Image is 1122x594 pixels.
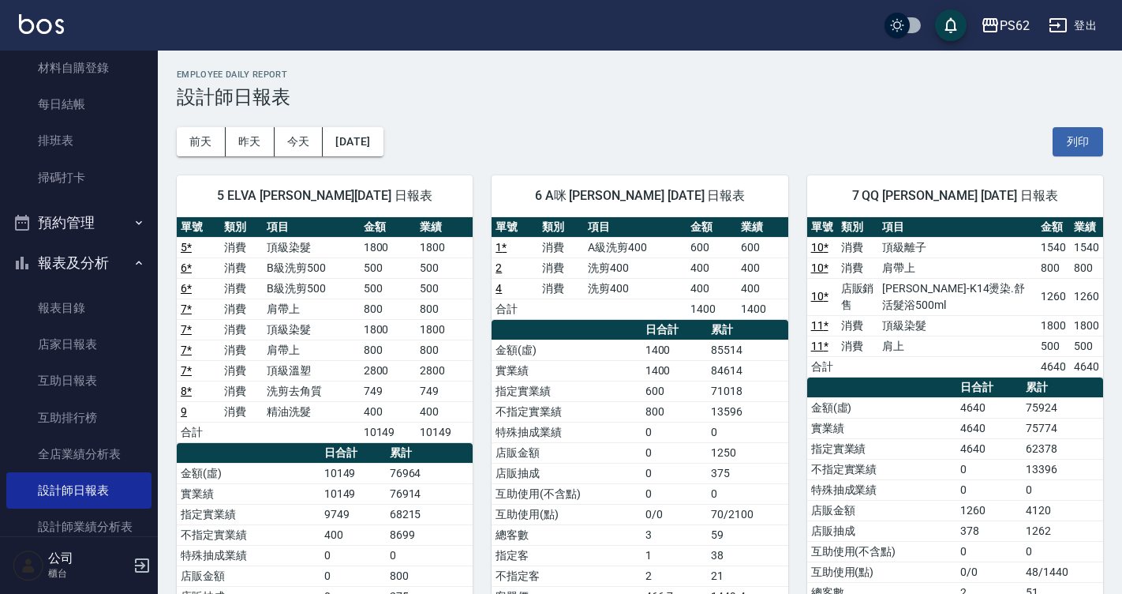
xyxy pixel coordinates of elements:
[220,381,264,401] td: 消費
[878,217,1037,238] th: 項目
[837,258,879,278] td: 消費
[177,86,1103,108] h3: 設計師日報表
[878,237,1037,258] td: 頂級離子
[6,290,151,326] a: 報表目錄
[807,397,956,418] td: 金額(虛)
[320,566,386,586] td: 0
[837,336,879,356] td: 消費
[584,258,686,278] td: 洗剪400
[360,319,417,340] td: 1800
[737,217,787,238] th: 業績
[1022,479,1103,500] td: 0
[220,340,264,360] td: 消費
[538,237,584,258] td: 消費
[6,436,151,472] a: 全店業績分析表
[707,381,788,401] td: 71018
[707,545,788,566] td: 38
[6,122,151,159] a: 排班表
[584,237,686,258] td: A級洗剪400
[196,188,454,204] span: 5 ELVA [PERSON_NAME][DATE] 日報表
[360,381,417,401] td: 749
[6,50,151,86] a: 材料自購登錄
[641,524,708,545] td: 3
[1037,356,1070,377] td: 4640
[1022,541,1103,562] td: 0
[220,258,264,278] td: 消費
[492,422,641,442] td: 特殊抽成業績
[177,483,320,504] td: 實業績
[1037,258,1070,278] td: 800
[1070,356,1103,377] td: 4640
[496,261,502,274] a: 2
[641,463,708,483] td: 0
[686,217,737,238] th: 金額
[263,319,359,340] td: 頂級染髮
[263,299,359,319] td: 肩帶上
[807,438,956,459] td: 指定實業績
[641,340,708,360] td: 1400
[826,188,1084,204] span: 7 QQ [PERSON_NAME] [DATE] 日報表
[686,278,737,299] td: 400
[1022,521,1103,541] td: 1262
[1070,258,1103,278] td: 800
[1022,562,1103,582] td: 48/1440
[263,340,359,360] td: 肩帶上
[1022,378,1103,398] th: 累計
[737,299,787,319] td: 1400
[492,566,641,586] td: 不指定客
[1070,278,1103,315] td: 1260
[263,278,359,299] td: B級洗剪500
[837,217,879,238] th: 類別
[360,278,417,299] td: 500
[220,401,264,422] td: 消費
[807,541,956,562] td: 互助使用(不含點)
[807,479,956,500] td: 特殊抽成業績
[177,422,220,442] td: 合計
[707,483,788,504] td: 0
[807,521,956,541] td: 店販抽成
[360,258,417,278] td: 500
[492,401,641,422] td: 不指定實業績
[6,472,151,509] a: 設計師日報表
[320,524,386,545] td: 400
[1037,278,1070,315] td: 1260
[707,340,788,360] td: 85514
[807,217,837,238] th: 單號
[275,127,324,156] button: 今天
[416,422,473,442] td: 10149
[1053,127,1103,156] button: 列印
[492,524,641,545] td: 總客數
[641,422,708,442] td: 0
[6,363,151,399] a: 互助日報表
[1022,397,1103,418] td: 75924
[737,258,787,278] td: 400
[956,438,1023,459] td: 4640
[492,483,641,504] td: 互助使用(不含點)
[837,315,879,336] td: 消費
[641,401,708,422] td: 800
[956,521,1023,541] td: 378
[1022,418,1103,438] td: 75774
[837,278,879,315] td: 店販銷售
[320,504,386,524] td: 9749
[511,188,769,204] span: 6 A咪 [PERSON_NAME] [DATE] 日報表
[386,524,473,545] td: 8699
[837,237,879,258] td: 消費
[181,405,187,418] a: 9
[6,160,151,196] a: 掃碼打卡
[956,500,1023,521] td: 1260
[878,336,1037,356] td: 肩上
[177,463,320,483] td: 金額(虛)
[177,217,473,443] table: a dense table
[641,566,708,586] td: 2
[641,360,708,381] td: 1400
[386,443,473,464] th: 累計
[707,504,788,524] td: 70/2100
[19,14,64,34] img: Logo
[707,463,788,483] td: 375
[686,237,737,258] td: 600
[707,566,788,586] td: 21
[538,278,584,299] td: 消費
[6,202,151,243] button: 預約管理
[935,9,967,41] button: save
